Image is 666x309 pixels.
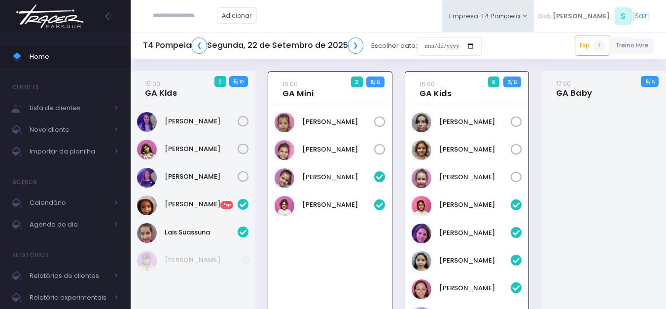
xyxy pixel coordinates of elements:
a: [PERSON_NAME] [439,228,511,238]
span: 1 [593,40,605,52]
img: Rafaella Medeiros [412,168,431,188]
img: Olivia Tozi [275,140,294,160]
a: 15:00GA Kids [145,78,177,98]
a: [PERSON_NAME] [439,283,511,293]
img: Clarice Lopes [137,251,157,270]
span: 6 [488,77,500,87]
a: Treino livre [610,38,654,54]
a: ❯ [348,38,364,54]
a: [PERSON_NAME] [302,145,374,154]
a: [PERSON_NAME] [302,117,374,127]
span: Relatórios de clientes [30,270,108,282]
a: [PERSON_NAME] [439,256,511,266]
a: [PERSON_NAME] [165,255,241,265]
small: / 10 [237,79,244,85]
h4: Relatórios [12,245,49,265]
img: Ana Kimi [137,195,157,215]
img: Luísa Veludo Uchôa [275,113,294,132]
span: Exp [220,201,233,210]
strong: 6 [645,77,649,85]
span: 2 [214,76,226,87]
a: [PERSON_NAME] [439,172,511,182]
a: Lais Suassuna [165,228,238,237]
img: Lia Widman [137,112,157,132]
div: Escolher data: [143,35,482,57]
img: LARA SHIMABUC [275,168,294,188]
img: Luiza Braz [137,140,157,159]
span: [PERSON_NAME] [553,11,610,21]
img: Luisa Yen Muller [412,251,431,271]
span: Calendário [30,196,108,209]
a: 17:00GA Baby [556,78,592,98]
a: 16:00GA Mini [282,79,314,99]
span: Novo cliente [30,123,108,136]
a: Exp1 [575,36,610,55]
img: Mariana Tamarindo de Souza [275,196,294,216]
img: Rafaela Braga [412,140,431,160]
span: S [615,7,632,25]
strong: 3 [507,78,511,86]
a: [PERSON_NAME] [165,116,238,126]
small: 17:00 [556,79,571,88]
span: Lista de clientes [30,102,108,115]
span: 2 [351,77,363,87]
a: [PERSON_NAME] [302,200,374,210]
a: ❮ [191,38,207,54]
a: Sair [635,11,647,21]
span: Home [30,50,118,63]
a: [PERSON_NAME] [165,144,238,154]
a: [PERSON_NAME] [439,117,511,127]
a: [PERSON_NAME]Exp [165,199,238,209]
a: [PERSON_NAME] [439,200,511,210]
h5: T4 Pompeia Segunda, 22 de Setembro de 2025 [143,38,363,54]
img: Laura Novaes Abud [412,224,431,243]
small: 15:00 [145,79,160,88]
div: [ ] [534,5,654,27]
span: Relatório experimentais [30,291,108,304]
img: Marina Xidis Cerqueira [412,279,431,299]
small: / 12 [511,79,517,85]
a: [PERSON_NAME] [302,172,374,182]
small: 16:00 [282,79,298,89]
img: Rosa Widman [137,168,157,188]
h4: Clientes [12,77,39,97]
small: / 6 [649,79,655,85]
span: Agenda do dia [30,218,108,231]
strong: 8 [370,78,374,86]
img: Clara Sigolo [412,196,431,216]
strong: 5 [233,77,237,85]
small: / 12 [374,79,380,85]
img: Luiza Lobello Demônaco [412,113,431,132]
a: 16:00GA Kids [420,79,452,99]
a: Adicionar [217,7,257,24]
a: [PERSON_NAME] [165,172,238,182]
h4: Agenda [12,172,37,192]
span: Importar da planilha [30,145,108,158]
small: 16:00 [420,79,435,89]
img: Lais Suassuna [137,223,157,243]
span: Olá, [538,11,551,21]
a: [PERSON_NAME] [439,145,511,154]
